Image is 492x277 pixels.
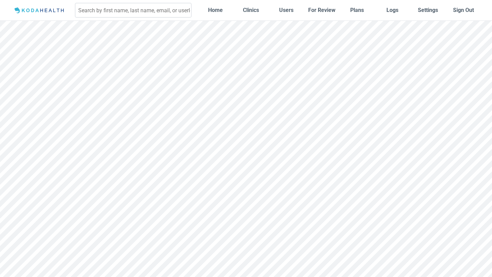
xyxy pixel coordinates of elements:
[270,2,303,18] a: Users
[412,2,445,18] a: Settings
[75,3,192,18] input: Search by first name, last name, email, or userId
[235,2,268,18] a: Clinics
[199,2,232,18] a: Home
[12,6,67,15] img: Logo
[305,2,338,18] a: For Review
[341,2,374,18] a: Plans
[447,2,480,18] button: Sign Out
[376,2,409,18] a: Logs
